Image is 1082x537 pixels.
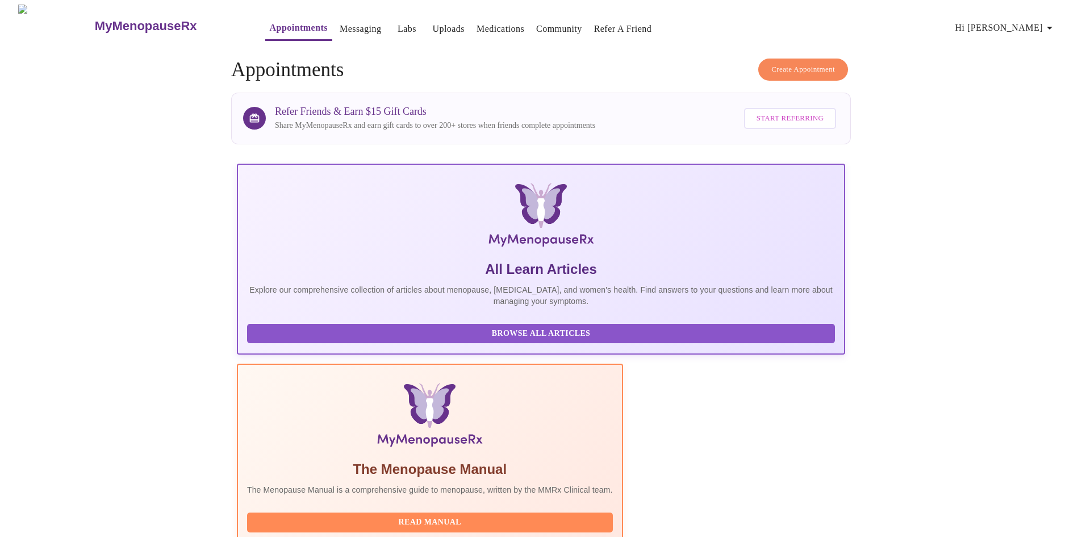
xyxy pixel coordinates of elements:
button: Create Appointment [758,59,848,81]
a: Appointments [270,20,328,36]
a: Read Manual [247,517,616,526]
img: MyMenopauseRx Logo [339,183,743,251]
button: Uploads [428,18,469,40]
button: Read Manual [247,513,613,532]
button: Browse All Articles [247,324,835,344]
span: Hi [PERSON_NAME] [955,20,1056,36]
button: Messaging [335,18,386,40]
button: Appointments [265,16,332,41]
a: Uploads [432,21,465,37]
h3: Refer Friends & Earn $15 Gift Cards [275,106,595,118]
a: MyMenopauseRx [93,6,242,46]
a: Refer a Friend [594,21,652,37]
button: Start Referring [744,108,836,129]
a: Community [536,21,582,37]
button: Community [532,18,587,40]
span: Read Manual [258,515,601,530]
h5: All Learn Articles [247,260,835,278]
a: Messaging [340,21,381,37]
button: Labs [388,18,425,40]
span: Create Appointment [771,63,835,76]
a: Medications [477,21,524,37]
span: Browse All Articles [258,327,824,341]
button: Refer a Friend [590,18,657,40]
p: Share MyMenopauseRx and earn gift cards to over 200+ stores when friends complete appointments [275,120,595,131]
span: Start Referring [757,112,824,125]
h4: Appointments [231,59,851,81]
button: Medications [472,18,529,40]
p: The Menopause Manual is a comprehensive guide to menopause, written by the MMRx Clinical team. [247,484,613,496]
a: Browse All Articles [247,328,838,338]
p: Explore our comprehensive collection of articles about menopause, [MEDICAL_DATA], and women's hea... [247,284,835,307]
h5: The Menopause Manual [247,460,613,478]
a: Labs [398,21,416,37]
button: Hi [PERSON_NAME] [951,16,1061,39]
h3: MyMenopauseRx [95,19,197,34]
a: Start Referring [741,102,839,135]
img: Menopause Manual [305,383,554,451]
img: MyMenopauseRx Logo [18,5,93,47]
